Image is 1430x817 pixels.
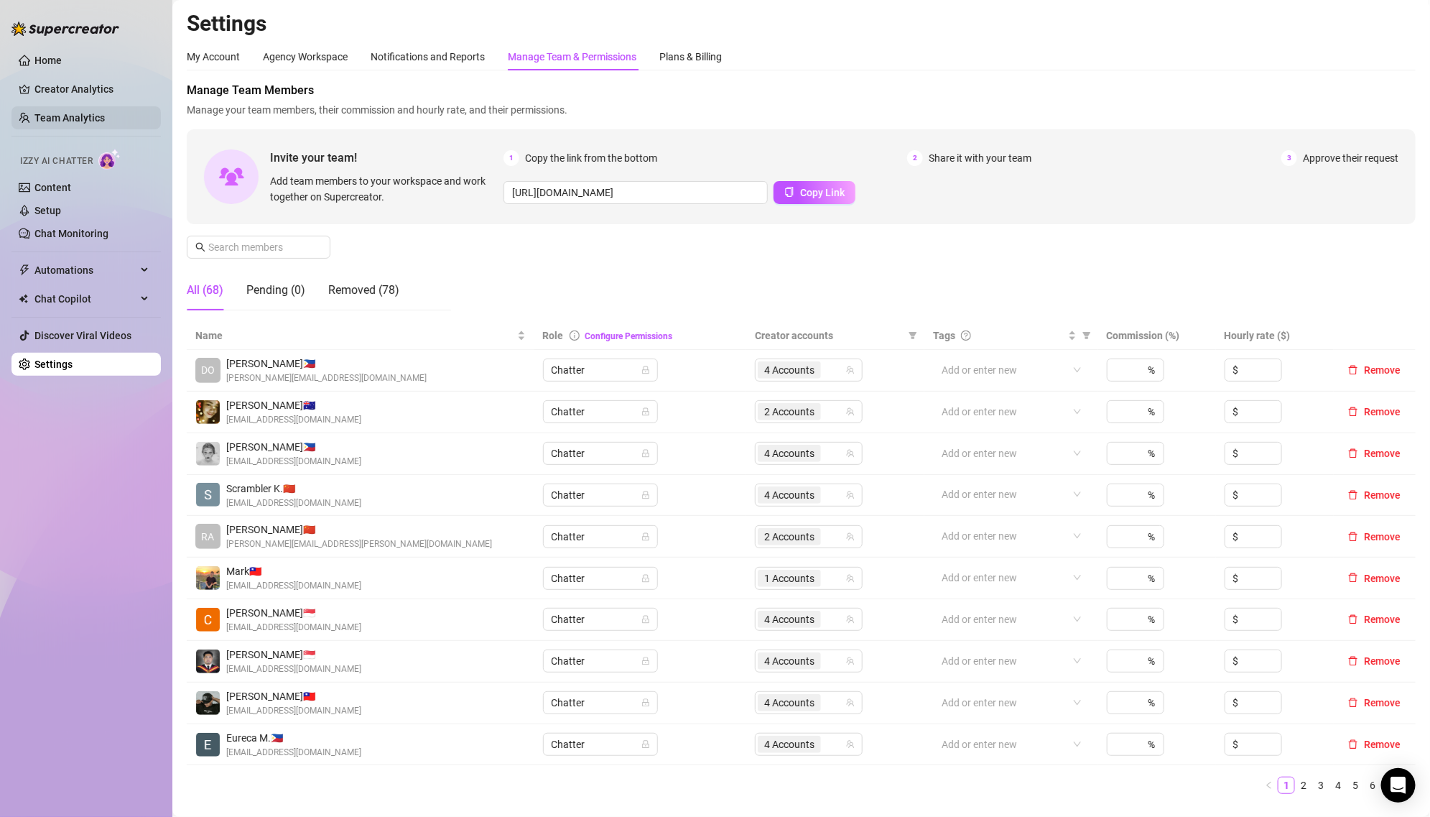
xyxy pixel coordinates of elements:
[846,449,855,458] span: team
[195,328,514,343] span: Name
[196,442,220,466] img: Audrey Elaine
[226,356,427,371] span: [PERSON_NAME] 🇵🇭
[641,449,650,458] span: lock
[226,621,361,634] span: [EMAIL_ADDRESS][DOMAIN_NAME]
[328,282,399,299] div: Removed (78)
[195,242,205,252] span: search
[659,49,722,65] div: Plans & Billing
[187,322,534,350] th: Name
[846,532,855,541] span: team
[226,704,361,718] span: [EMAIL_ADDRESS][DOMAIN_NAME]
[19,294,28,304] img: Chat Copilot
[846,574,855,583] span: team
[552,692,649,714] span: Chatter
[764,571,814,586] span: 1 Accounts
[1278,777,1295,794] li: 1
[764,362,814,378] span: 4 Accounts
[226,647,361,663] span: [PERSON_NAME] 🇸🇬
[641,491,650,499] span: lock
[846,657,855,665] span: team
[226,563,361,579] span: Mark 🇹🇼
[226,455,361,468] span: [EMAIL_ADDRESS][DOMAIN_NAME]
[1348,407,1358,417] span: delete
[1295,777,1312,794] li: 2
[196,566,220,590] img: Mark
[758,403,821,420] span: 2 Accounts
[503,150,519,166] span: 1
[226,413,361,427] span: [EMAIL_ADDRESS][DOMAIN_NAME]
[552,484,649,506] span: Chatter
[552,401,649,423] span: Chatter
[19,264,30,276] span: thunderbolt
[758,736,821,753] span: 4 Accounts
[1342,403,1407,420] button: Remove
[226,579,361,593] span: [EMAIL_ADDRESS][DOMAIN_NAME]
[1364,489,1401,501] span: Remove
[1330,777,1346,793] a: 4
[1265,781,1273,790] span: left
[1082,331,1091,340] span: filter
[226,663,361,676] span: [EMAIL_ADDRESS][DOMAIN_NAME]
[758,652,821,670] span: 4 Accounts
[552,609,649,630] span: Chatter
[909,331,917,340] span: filter
[641,407,650,416] span: lock
[1342,694,1407,711] button: Remove
[1342,486,1407,504] button: Remove
[246,282,305,299] div: Pending (0)
[758,486,821,504] span: 4 Accounts
[1348,698,1358,708] span: delete
[196,733,220,757] img: Eureca Murillo
[187,49,240,65] div: My Account
[196,400,220,424] img: deia jane boiser
[1348,365,1358,375] span: delete
[929,150,1031,166] span: Share it with your team
[846,407,855,416] span: team
[784,187,794,197] span: copy
[34,330,131,341] a: Discover Viral Videos
[1342,570,1407,587] button: Remove
[758,361,821,379] span: 4 Accounts
[961,331,971,341] span: question-circle
[758,528,821,545] span: 2 Accounts
[1312,777,1329,794] li: 3
[1303,150,1398,166] span: Approve their request
[1260,777,1278,794] button: left
[1348,739,1358,749] span: delete
[196,483,220,507] img: Scrambler Kawi
[270,173,498,205] span: Add team members to your workspace and work together on Supercreator.
[226,497,361,510] span: [EMAIL_ADDRESS][DOMAIN_NAME]
[552,650,649,672] span: Chatter
[1348,490,1358,500] span: delete
[1342,736,1407,753] button: Remove
[1329,777,1347,794] li: 4
[1348,448,1358,458] span: delete
[34,112,105,124] a: Team Analytics
[764,611,814,627] span: 4 Accounts
[1348,656,1358,666] span: delete
[226,605,361,621] span: [PERSON_NAME] 🇸🇬
[187,102,1416,118] span: Manage your team members, their commission and hourly rate, and their permissions.
[98,149,121,170] img: AI Chatter
[758,694,821,711] span: 4 Accounts
[226,522,492,537] span: [PERSON_NAME] 🇨🇳
[764,529,814,545] span: 2 Accounts
[226,730,361,746] span: Eureca M. 🇵🇭
[846,615,855,624] span: team
[641,698,650,707] span: lock
[764,653,814,669] span: 4 Accounts
[933,328,955,343] span: Tags
[846,740,855,749] span: team
[800,187,845,198] span: Copy Link
[552,568,649,589] span: Chatter
[34,359,73,370] a: Settings
[196,650,220,673] img: Kyle Rodriguez
[758,570,821,587] span: 1 Accounts
[764,695,814,711] span: 4 Accounts
[1364,573,1401,584] span: Remove
[226,688,361,704] span: [PERSON_NAME] 🇹🇼
[1348,532,1358,542] span: delete
[1342,445,1407,462] button: Remove
[226,397,361,413] span: [PERSON_NAME] 🇦🇺
[1364,614,1401,625] span: Remove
